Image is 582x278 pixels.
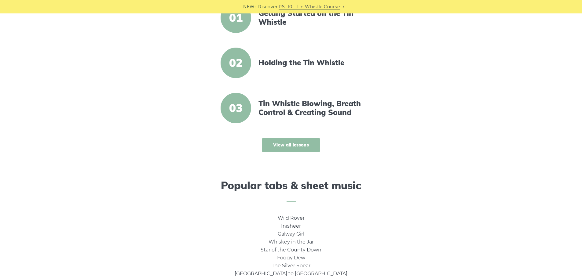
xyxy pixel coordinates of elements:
a: [GEOGRAPHIC_DATA] to [GEOGRAPHIC_DATA] [235,271,347,276]
a: Star of the County Down [261,247,321,253]
a: Holding the Tin Whistle [258,58,364,67]
span: NEW: [243,3,256,10]
span: 01 [221,2,251,33]
a: Foggy Dew [277,255,305,261]
span: 02 [221,48,251,78]
a: Tin Whistle Blowing, Breath Control & Creating Sound [258,99,364,117]
h2: Popular tabs & sheet music [119,179,463,202]
span: Discover [258,3,278,10]
a: Getting Started on the Tin Whistle [258,9,364,27]
span: 03 [221,93,251,123]
a: Wild Rover [278,215,305,221]
a: Inisheer [281,223,301,229]
a: PST10 - Tin Whistle Course [279,3,340,10]
a: Galway Girl [278,231,304,237]
a: Whiskey in the Jar [269,239,314,245]
a: View all lessons [262,138,320,152]
a: The Silver Spear [272,263,310,269]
